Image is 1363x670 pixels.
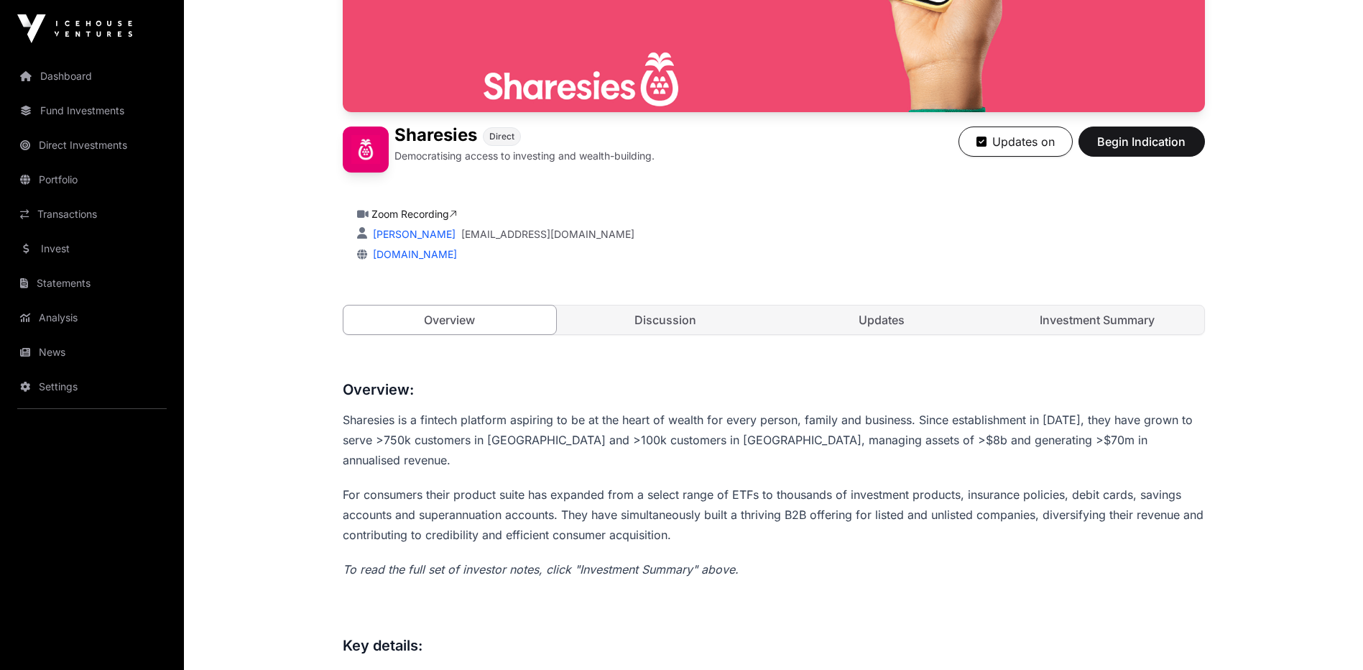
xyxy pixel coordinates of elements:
a: Begin Indication [1078,141,1205,155]
a: Zoom Recording [371,208,457,220]
a: [PERSON_NAME] [370,228,456,240]
nav: Tabs [343,306,1204,334]
a: Statements [11,267,172,299]
a: Overview [343,305,558,335]
iframe: Chat Widget [1291,601,1363,670]
p: For consumers their product suite has expanded from a select range of ETFs to thousands of invest... [343,485,1205,545]
a: [EMAIL_ADDRESS][DOMAIN_NAME] [461,227,634,242]
a: Transactions [11,198,172,230]
button: Begin Indication [1078,127,1205,157]
img: Icehouse Ventures Logo [17,14,132,43]
p: Democratising access to investing and wealth-building. [394,149,655,163]
em: To read the full set of investor notes, click "Investment Summary" above. [343,562,739,577]
a: News [11,336,172,368]
a: Updates [775,306,989,334]
span: Direct [489,131,514,142]
img: Sharesies [343,127,389,173]
h3: Key details: [343,634,1205,657]
h3: Overview: [343,378,1205,401]
a: Direct Investments [11,129,172,161]
a: Fund Investments [11,95,172,127]
a: Invest [11,233,172,265]
a: Dashboard [11,60,172,92]
a: [DOMAIN_NAME] [367,248,457,260]
a: Portfolio [11,164,172,196]
a: Investment Summary [991,306,1204,334]
a: Discussion [559,306,772,334]
span: Begin Indication [1096,133,1187,150]
a: Analysis [11,302,172,334]
h1: Sharesies [394,127,477,146]
a: Settings [11,371,172,403]
button: Updates on [958,127,1073,157]
p: Sharesies is a fintech platform aspiring to be at the heart of wealth for every person, family an... [343,410,1205,470]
